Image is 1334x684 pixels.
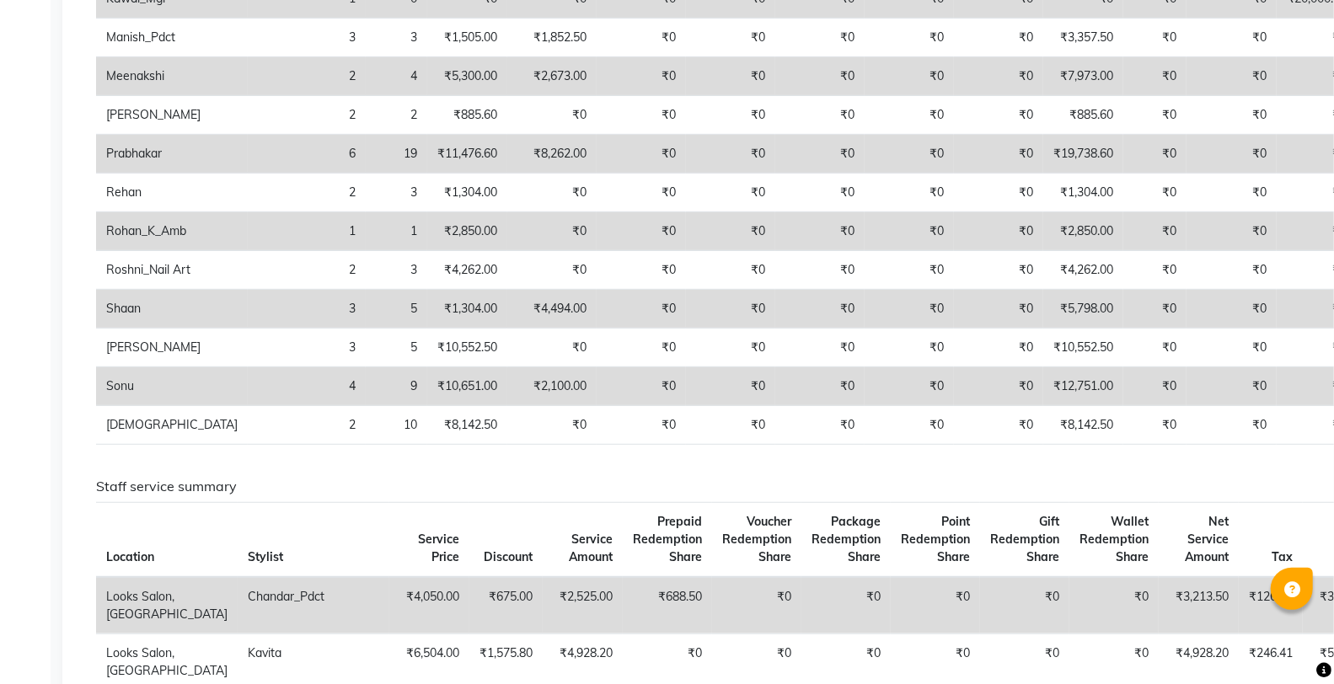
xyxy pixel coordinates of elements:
[106,549,154,564] span: Location
[366,290,427,329] td: 5
[484,549,533,564] span: Discount
[597,251,686,290] td: ₹0
[1123,135,1187,174] td: ₹0
[597,19,686,57] td: ₹0
[775,290,865,329] td: ₹0
[366,57,427,96] td: 4
[96,367,248,406] td: Sonu
[1043,212,1123,251] td: ₹2,850.00
[1123,406,1187,445] td: ₹0
[980,577,1069,634] td: ₹0
[96,577,238,634] td: Looks Salon, [GEOGRAPHIC_DATA]
[366,135,427,174] td: 19
[427,329,507,367] td: ₹10,552.50
[775,212,865,251] td: ₹0
[865,251,954,290] td: ₹0
[1187,19,1277,57] td: ₹0
[507,212,597,251] td: ₹0
[891,577,980,634] td: ₹0
[722,514,791,564] span: Voucher Redemption Share
[775,174,865,212] td: ₹0
[366,329,427,367] td: 5
[954,367,1043,406] td: ₹0
[427,57,507,96] td: ₹5,300.00
[1272,549,1293,564] span: Tax
[248,367,366,406] td: 4
[427,251,507,290] td: ₹4,262.00
[954,96,1043,135] td: ₹0
[775,135,865,174] td: ₹0
[248,329,366,367] td: 3
[1043,174,1123,212] td: ₹1,304.00
[597,367,686,406] td: ₹0
[1069,577,1159,634] td: ₹0
[96,251,248,290] td: Roshni_Nail Art
[686,174,775,212] td: ₹0
[248,290,366,329] td: 3
[507,251,597,290] td: ₹0
[865,135,954,174] td: ₹0
[597,290,686,329] td: ₹0
[96,478,1298,494] h6: Staff service summary
[775,367,865,406] td: ₹0
[248,96,366,135] td: 2
[775,19,865,57] td: ₹0
[686,212,775,251] td: ₹0
[366,251,427,290] td: 3
[686,96,775,135] td: ₹0
[1187,96,1277,135] td: ₹0
[865,174,954,212] td: ₹0
[865,290,954,329] td: ₹0
[954,135,1043,174] td: ₹0
[389,577,469,634] td: ₹4,050.00
[96,57,248,96] td: Meenakshi
[427,367,507,406] td: ₹10,651.00
[775,57,865,96] td: ₹0
[96,19,248,57] td: Manish_Pdct
[1123,174,1187,212] td: ₹0
[96,135,248,174] td: Prabhakar
[248,251,366,290] td: 2
[597,212,686,251] td: ₹0
[865,212,954,251] td: ₹0
[865,57,954,96] td: ₹0
[812,514,881,564] span: Package Redemption Share
[1187,212,1277,251] td: ₹0
[427,212,507,251] td: ₹2,850.00
[507,367,597,406] td: ₹2,100.00
[507,19,597,57] td: ₹1,852.50
[427,290,507,329] td: ₹1,304.00
[1043,329,1123,367] td: ₹10,552.50
[366,96,427,135] td: 2
[507,57,597,96] td: ₹2,673.00
[597,96,686,135] td: ₹0
[248,212,366,251] td: 1
[1187,57,1277,96] td: ₹0
[954,290,1043,329] td: ₹0
[1043,367,1123,406] td: ₹12,751.00
[427,174,507,212] td: ₹1,304.00
[954,57,1043,96] td: ₹0
[954,251,1043,290] td: ₹0
[1123,57,1187,96] td: ₹0
[366,367,427,406] td: 9
[597,135,686,174] td: ₹0
[543,577,623,634] td: ₹2,525.00
[1187,251,1277,290] td: ₹0
[1187,135,1277,174] td: ₹0
[597,174,686,212] td: ₹0
[686,367,775,406] td: ₹0
[686,251,775,290] td: ₹0
[427,19,507,57] td: ₹1,505.00
[1043,290,1123,329] td: ₹5,798.00
[865,367,954,406] td: ₹0
[248,135,366,174] td: 6
[1123,212,1187,251] td: ₹0
[1123,96,1187,135] td: ₹0
[96,406,248,445] td: [DEMOGRAPHIC_DATA]
[865,329,954,367] td: ₹0
[865,19,954,57] td: ₹0
[238,577,389,634] td: Chandar_Pdct
[954,329,1043,367] td: ₹0
[1043,251,1123,290] td: ₹4,262.00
